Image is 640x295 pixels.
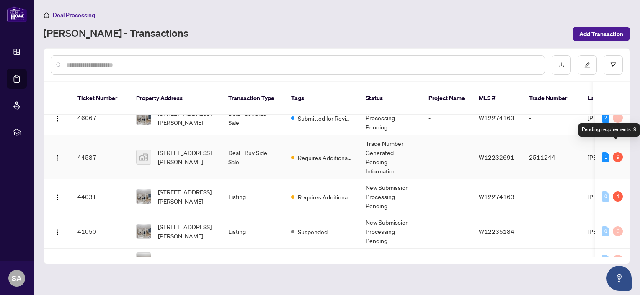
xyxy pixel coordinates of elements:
[610,62,616,68] span: filter
[479,193,514,200] span: W12274163
[479,114,514,122] span: W12274163
[298,153,352,162] span: Requires Additional Docs
[522,249,581,271] td: 2508348
[71,135,129,179] td: 44587
[129,82,222,115] th: Property Address
[158,222,215,241] span: [STREET_ADDRESS][PERSON_NAME]
[137,253,151,267] img: thumbnail-img
[479,228,514,235] span: W12235184
[522,179,581,214] td: -
[284,82,359,115] th: Tags
[222,135,284,179] td: Deal - Buy Side Sale
[604,55,623,75] button: filter
[602,113,609,123] div: 2
[522,82,581,115] th: Trade Number
[12,272,22,284] span: SA
[579,27,623,41] span: Add Transaction
[137,224,151,238] img: thumbnail-img
[602,255,609,265] div: 0
[422,249,472,271] td: -
[602,191,609,202] div: 0
[222,179,284,214] td: Listing
[613,255,623,265] div: 0
[158,255,212,264] span: [STREET_ADDRESS]
[137,189,151,204] img: thumbnail-img
[558,62,564,68] span: download
[54,194,61,201] img: Logo
[7,6,27,22] img: logo
[298,256,324,265] span: Approved
[422,179,472,214] td: -
[584,62,590,68] span: edit
[422,214,472,249] td: -
[137,111,151,125] img: thumbnail-img
[53,11,95,19] span: Deal Processing
[71,101,129,135] td: 46067
[71,249,129,271] td: 39321
[359,135,422,179] td: Trade Number Generated - Pending Information
[422,101,472,135] td: -
[54,115,61,122] img: Logo
[602,226,609,236] div: 0
[479,256,514,264] span: W12198357
[578,123,640,137] div: Pending requirements: 9
[422,82,472,115] th: Project Name
[578,55,597,75] button: edit
[158,109,215,127] span: [STREET_ADDRESS][PERSON_NAME]
[472,82,522,115] th: MLS #
[51,111,64,124] button: Logo
[71,82,129,115] th: Ticket Number
[613,152,623,162] div: 9
[613,226,623,236] div: 0
[359,179,422,214] td: New Submission - Processing Pending
[613,191,623,202] div: 1
[44,26,188,41] a: [PERSON_NAME] - Transactions
[44,12,49,18] span: home
[522,214,581,249] td: -
[51,253,64,267] button: Logo
[298,114,352,123] span: Submitted for Review
[552,55,571,75] button: download
[359,214,422,249] td: New Submission - Processing Pending
[359,101,422,135] td: New Submission - Processing Pending
[51,225,64,238] button: Logo
[606,266,632,291] button: Open asap
[479,153,514,161] span: W12232691
[54,229,61,235] img: Logo
[222,214,284,249] td: Listing
[522,101,581,135] td: -
[222,249,284,271] td: Listing
[613,113,623,123] div: 0
[602,152,609,162] div: 1
[158,187,215,206] span: [STREET_ADDRESS][PERSON_NAME]
[54,155,61,161] img: Logo
[298,227,328,236] span: Suspended
[71,214,129,249] td: 41050
[51,150,64,164] button: Logo
[359,249,422,271] td: -
[573,27,630,41] button: Add Transaction
[298,192,352,202] span: Requires Additional Docs
[422,135,472,179] td: -
[158,148,215,166] span: [STREET_ADDRESS][PERSON_NAME]
[222,101,284,135] td: Deal - Sell Side Sale
[51,190,64,203] button: Logo
[522,135,581,179] td: 2511244
[359,82,422,115] th: Status
[222,82,284,115] th: Transaction Type
[137,150,151,164] img: thumbnail-img
[71,179,129,214] td: 44031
